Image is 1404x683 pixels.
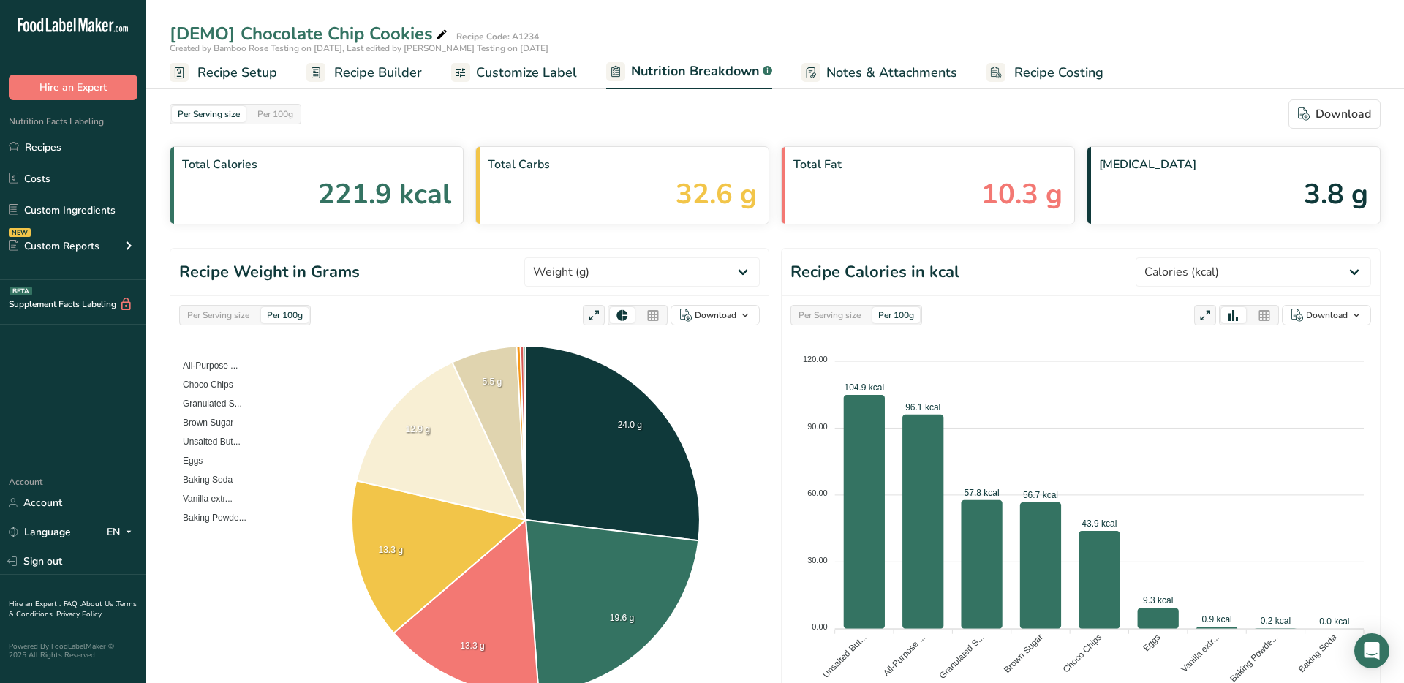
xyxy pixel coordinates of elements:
[872,307,920,323] div: Per 100g
[790,260,959,284] h1: Recipe Calories in kcal
[1014,63,1103,83] span: Recipe Costing
[56,609,102,619] a: Privacy Policy
[793,156,1063,173] span: Total Fat
[1141,632,1162,653] tspan: Eggs
[1288,99,1381,129] button: Download
[107,524,137,541] div: EN
[986,56,1103,89] a: Recipe Costing
[1099,156,1368,173] span: [MEDICAL_DATA]
[801,56,957,89] a: Notes & Attachments
[306,56,422,89] a: Recipe Builder
[937,632,986,681] tspan: Granulated S...
[334,63,422,83] span: Recipe Builder
[172,418,233,428] span: Brown Sugar
[1179,632,1221,674] tspan: Vanilla extr...
[488,156,757,173] span: Total Carbs
[1061,632,1103,674] tspan: Choco Chips
[812,622,827,631] tspan: 0.00
[807,488,828,497] tspan: 60.00
[172,380,233,390] span: Choco Chips
[807,556,828,565] tspan: 30.00
[793,307,867,323] div: Per Serving size
[676,173,757,215] span: 32.6 g
[318,173,451,215] span: 221.9 kcal
[1298,105,1371,123] div: Download
[9,238,99,254] div: Custom Reports
[9,599,137,619] a: Terms & Conditions .
[10,287,32,295] div: BETA
[631,61,760,81] span: Nutrition Breakdown
[1282,305,1371,325] button: Download
[456,30,539,43] div: Recipe Code: A1234
[182,156,451,173] span: Total Calories
[1304,173,1368,215] span: 3.8 g
[807,422,828,431] tspan: 90.00
[1306,309,1348,322] div: Download
[881,632,927,678] tspan: All-Purpose ...
[172,437,241,447] span: Unsalted But...
[9,519,71,545] a: Language
[172,399,242,409] span: Granulated S...
[476,63,577,83] span: Customize Label
[671,305,760,325] button: Download
[181,307,255,323] div: Per Serving size
[695,309,736,322] div: Download
[179,260,360,284] h1: Recipe Weight in Grams
[9,228,31,237] div: NEW
[172,106,246,122] div: Per Serving size
[9,599,61,609] a: Hire an Expert .
[981,173,1063,215] span: 10.3 g
[1354,633,1389,668] div: Open Intercom Messenger
[261,307,309,323] div: Per 100g
[170,42,548,54] span: Created by Bamboo Rose Testing on [DATE], Last edited by [PERSON_NAME] Testing on [DATE]
[170,20,450,47] div: [DEMO] Chocolate Chip Cookies
[1002,632,1045,675] tspan: Brown Sugar
[170,56,277,89] a: Recipe Setup
[81,599,116,609] a: About Us .
[172,456,203,466] span: Eggs
[826,63,957,83] span: Notes & Attachments
[9,75,137,100] button: Hire an Expert
[1297,632,1339,674] tspan: Baking Soda
[64,599,81,609] a: FAQ .
[197,63,277,83] span: Recipe Setup
[172,513,246,523] span: Baking Powde...
[803,355,828,363] tspan: 120.00
[9,642,137,660] div: Powered By FoodLabelMaker © 2025 All Rights Reserved
[820,632,869,680] tspan: Unsalted But...
[172,494,233,504] span: Vanilla extr...
[451,56,577,89] a: Customize Label
[172,475,233,485] span: Baking Soda
[252,106,299,122] div: Per 100g
[606,55,772,90] a: Nutrition Breakdown
[172,361,238,371] span: All-Purpose ...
